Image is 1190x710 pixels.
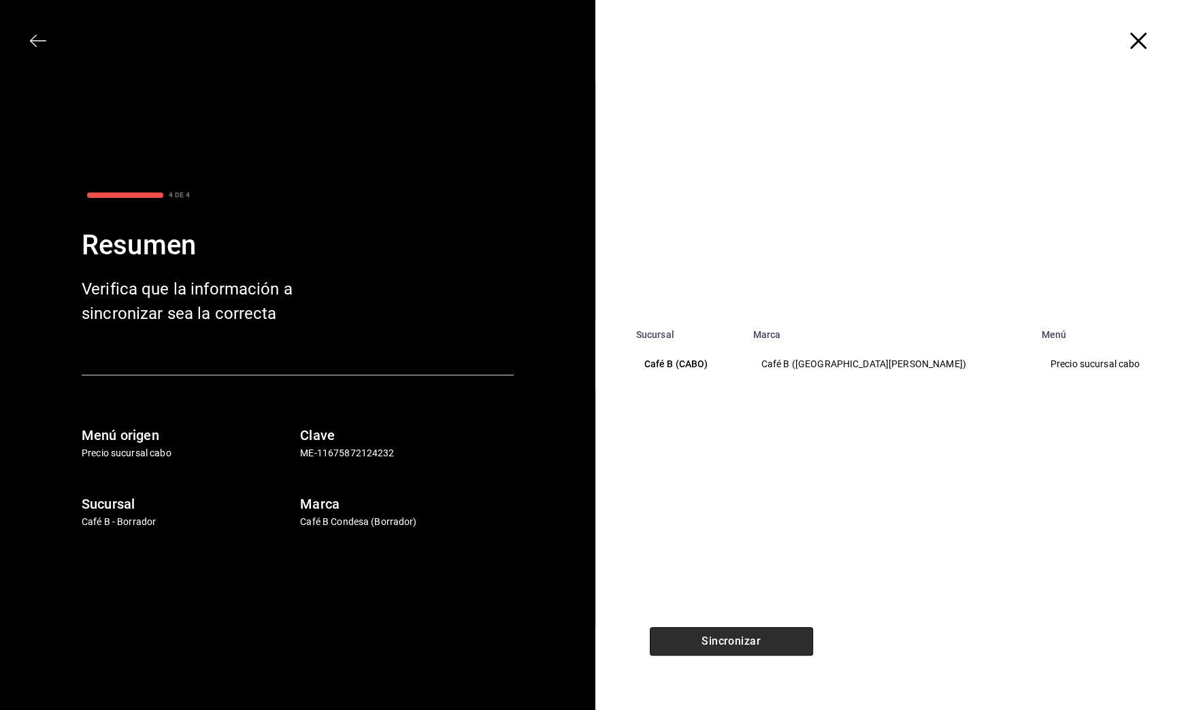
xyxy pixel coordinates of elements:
[650,627,813,656] button: Sincronizar
[82,493,295,515] h6: Sucursal
[745,321,1034,340] th: Marca
[169,190,190,200] div: 4 DE 4
[82,225,514,266] div: Resumen
[82,446,295,460] p: Precio sucursal cabo
[300,424,513,446] h6: Clave
[300,515,513,529] p: Café B Condesa (Borrador)
[82,424,295,446] h6: Menú origen
[1051,357,1168,371] p: Precio sucursal cabo
[82,515,295,529] p: Café B - Borrador
[82,277,299,326] div: Verifica que la información a sincronizar sea la correcta
[300,446,513,460] p: ME-11675872124232
[300,493,513,515] h6: Marca
[628,321,745,340] th: Sucursal
[644,357,729,371] p: Café B (CABO)
[1034,321,1190,340] th: Menú
[761,357,1017,371] p: Café B ([GEOGRAPHIC_DATA][PERSON_NAME])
